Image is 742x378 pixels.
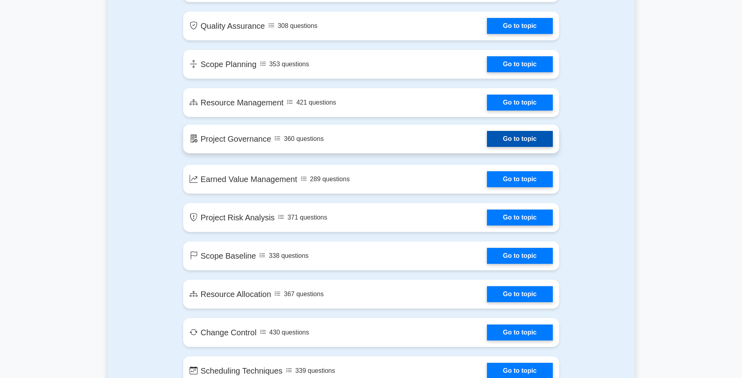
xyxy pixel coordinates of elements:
[487,248,552,264] a: Go to topic
[487,171,552,187] a: Go to topic
[487,210,552,226] a: Go to topic
[487,18,552,34] a: Go to topic
[487,131,552,147] a: Go to topic
[487,95,552,111] a: Go to topic
[487,286,552,302] a: Go to topic
[487,56,552,72] a: Go to topic
[487,325,552,340] a: Go to topic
